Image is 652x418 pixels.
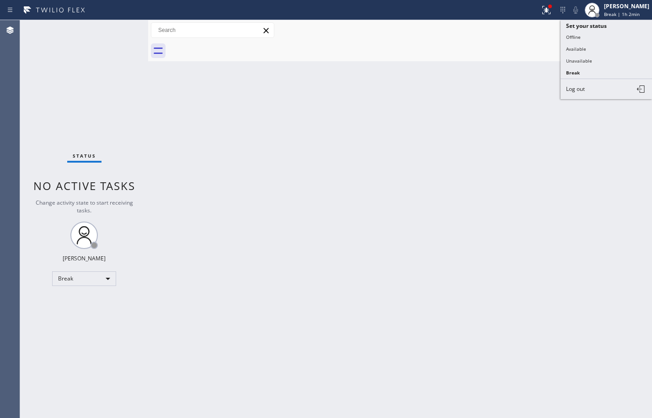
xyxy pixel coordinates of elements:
span: Status [73,153,96,159]
div: [PERSON_NAME] [63,254,106,262]
button: Mute [569,4,582,16]
div: [PERSON_NAME] [604,2,649,10]
span: Change activity state to start receiving tasks. [36,199,133,214]
input: Search [151,23,274,37]
span: Break | 1h 2min [604,11,640,17]
span: No active tasks [33,178,135,193]
div: Break [52,271,116,286]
